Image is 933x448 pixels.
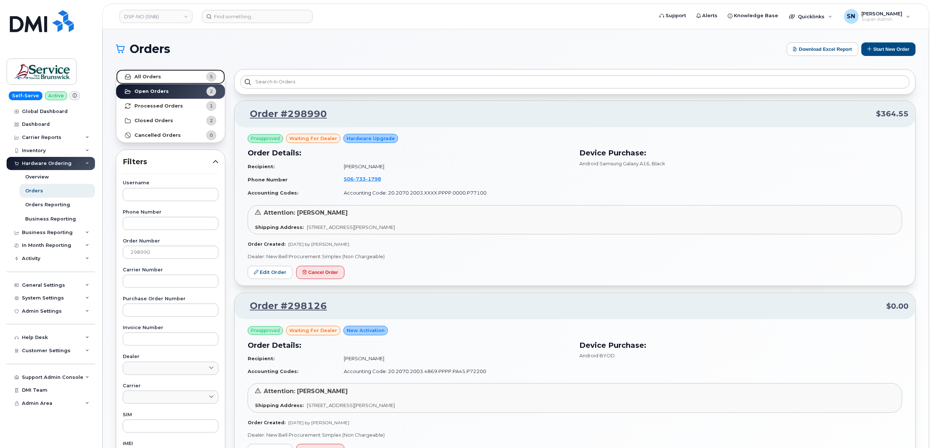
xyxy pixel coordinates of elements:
span: Attention: [PERSON_NAME] [264,209,348,216]
label: Purchase Order Number [123,297,218,301]
span: Hardware Upgrade [347,135,395,142]
label: Dealer [123,354,218,359]
label: Invoice Number [123,325,218,330]
button: Download Excel Report [787,42,858,56]
label: Username [123,181,218,185]
label: Carrier [123,384,218,388]
span: 5 [210,73,213,80]
span: Android BYOD [579,353,615,358]
a: Order #298126 [241,300,327,313]
h3: Order Details: [248,147,571,158]
a: Processed Orders1 [116,99,225,113]
span: New Activation [347,327,385,334]
p: Dealer: New Bell Procurement Simplex (Non Chargeable) [248,432,902,438]
strong: Phone Number [248,177,287,182]
strong: Recipient: [248,163,275,169]
span: Filters [123,157,213,167]
span: 2 [210,88,213,95]
span: 506 [344,176,381,182]
span: Preapproved [251,135,280,142]
span: Preapproved [251,327,280,334]
strong: Open Orders [134,89,169,94]
h3: Device Purchase: [579,340,902,351]
span: 0 [210,132,213,139]
p: Dealer: New Bell Procurement Simplex (Non Chargeable) [248,253,902,260]
span: 733 [354,176,366,182]
span: [STREET_ADDRESS][PERSON_NAME] [307,224,395,230]
td: [PERSON_NAME] [337,160,571,173]
td: Accounting Code: 20.2070.2003.4869.PPPP.PA45.P72200 [338,365,571,378]
span: [DATE] by [PERSON_NAME] [288,241,349,247]
strong: Recipient: [248,355,275,361]
span: $364.55 [876,109,909,119]
label: Order Number [123,239,218,244]
a: Closed Orders2 [116,113,225,128]
a: Edit Order [248,266,293,279]
span: waiting for dealer [289,327,337,334]
strong: Accounting Codes: [248,368,298,374]
a: All Orders5 [116,69,225,84]
strong: Shipping Address: [255,402,304,408]
strong: Shipping Address: [255,224,304,230]
label: Phone Number [123,210,218,215]
span: Attention: [PERSON_NAME] [264,388,348,395]
h3: Device Purchase: [579,147,902,158]
span: Android Samsung Galaxy A16 [579,161,650,166]
span: , Black [650,161,665,166]
strong: Closed Orders [134,118,173,124]
label: Carrier Number [123,268,218,272]
h3: Order Details: [248,340,571,351]
strong: Processed Orders [134,103,183,109]
label: IMEI [123,441,218,446]
span: [DATE] by [PERSON_NAME] [288,420,349,425]
button: Cancel Order [296,266,344,279]
strong: Cancelled Orders [134,132,181,138]
span: 1798 [366,176,381,182]
strong: Order Created: [248,241,285,247]
strong: Order Created: [248,420,285,425]
strong: Accounting Codes: [248,190,298,196]
span: 1 [210,102,213,109]
span: 2 [210,117,213,124]
input: Search in orders [240,75,910,89]
span: $0.00 [887,301,909,312]
a: Open Orders2 [116,84,225,99]
td: Accounting Code: 20.2070.2003.XXXX.PPPP.0000.P77100 [337,187,571,199]
strong: All Orders [134,74,161,80]
span: waiting for dealer [289,135,337,142]
span: [STREET_ADDRESS][PERSON_NAME] [307,402,395,408]
label: SIM [123,413,218,417]
span: Orders [130,44,170,54]
a: 5067331798 [344,176,390,182]
a: Order #298990 [241,108,327,121]
a: Cancelled Orders0 [116,128,225,143]
button: Start New Order [861,42,916,56]
td: [PERSON_NAME] [338,352,571,365]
